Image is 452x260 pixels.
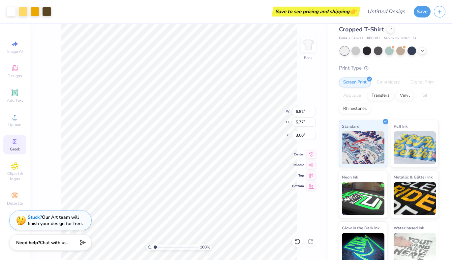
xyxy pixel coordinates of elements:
[10,146,20,152] span: Greek
[362,5,410,18] input: Untitled Design
[416,91,432,101] div: Foil
[394,131,436,164] img: Puff Ink
[7,49,23,54] span: Image AI
[339,78,371,87] div: Screen Print
[8,122,21,127] span: Upload
[292,163,304,167] span: Middle
[339,64,439,72] div: Print Type
[40,240,68,246] span: Chat with us.
[304,55,313,61] div: Back
[394,174,433,180] span: Metallic & Glitter Ink
[342,182,384,215] img: Neon Ink
[7,201,23,206] span: Decorate
[3,171,26,181] span: Clipart & logos
[339,104,371,114] div: Rhinestones
[342,123,359,130] span: Standard
[16,240,40,246] strong: Need help?
[342,224,379,231] span: Glow in the Dark Ink
[367,91,394,101] div: Transfers
[367,36,380,41] span: # B8882
[342,174,358,180] span: Neon Ink
[394,224,424,231] span: Water based Ink
[384,36,417,41] span: Minimum Order: 12 +
[349,7,357,15] span: 👉
[200,244,210,250] span: 100 %
[28,214,42,220] strong: Stuck?
[396,91,414,101] div: Vinyl
[394,182,436,215] img: Metallic & Glitter Ink
[292,173,304,178] span: Top
[292,152,304,157] span: Center
[8,73,22,79] span: Designs
[339,36,363,41] span: Bella + Canvas
[414,6,431,17] button: Save
[339,91,365,101] div: Applique
[342,131,384,164] img: Standard
[7,98,23,103] span: Add Text
[373,78,404,87] div: Embroidery
[406,78,438,87] div: Digital Print
[302,38,315,51] img: Back
[28,214,83,227] div: Our Art team will finish your design for free.
[292,184,304,188] span: Bottom
[394,123,407,130] span: Puff Ink
[273,7,359,16] div: Save to see pricing and shipping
